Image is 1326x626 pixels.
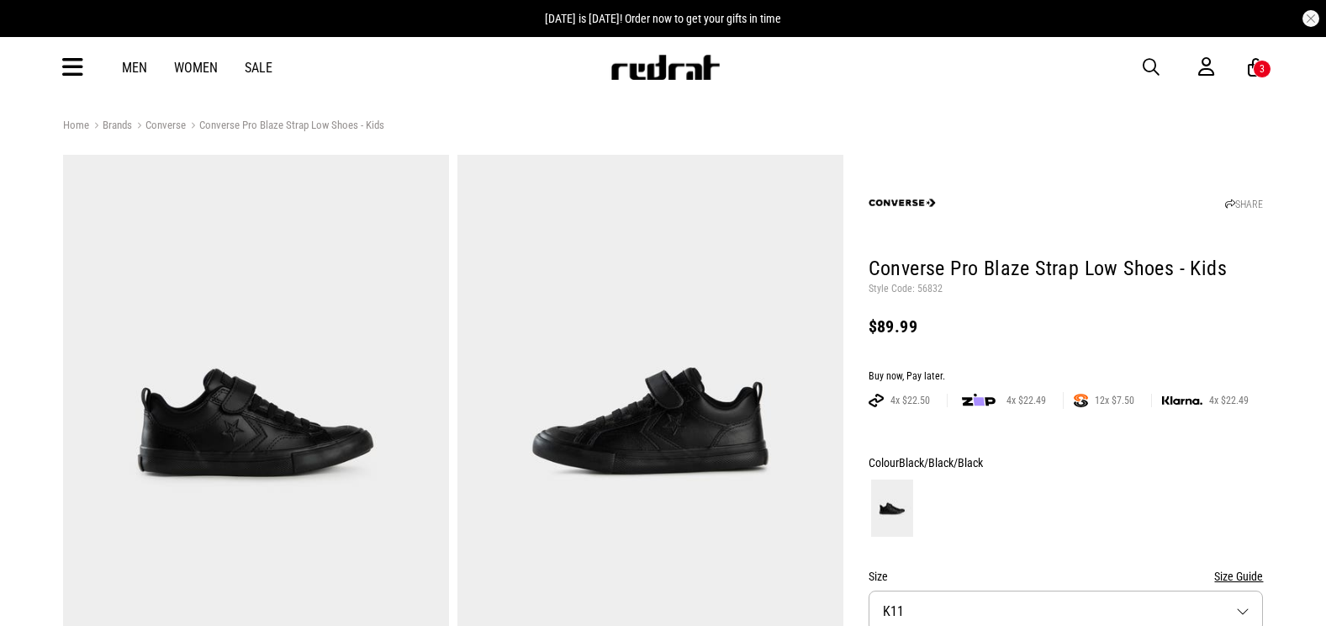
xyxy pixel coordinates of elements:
[869,256,1264,283] h1: Converse Pro Blaze Strap Low Shoes - Kids
[869,453,1264,473] div: Colour
[883,603,904,619] span: K11
[122,60,147,76] a: Men
[1260,63,1265,75] div: 3
[869,283,1264,296] p: Style Code: 56832
[1214,566,1263,586] button: Size Guide
[884,394,937,407] span: 4x $22.50
[871,480,913,537] img: Black/Black/Black
[1162,396,1202,406] img: KLARNA
[1074,394,1088,407] img: SPLITPAY
[869,316,1264,337] div: $89.99
[245,60,272,76] a: Sale
[63,119,89,131] a: Home
[962,392,996,409] img: zip
[869,169,936,236] img: Converse
[869,566,1264,586] div: Size
[869,370,1264,384] div: Buy now, Pay later.
[1202,394,1255,407] span: 4x $22.49
[1225,199,1263,210] a: SHARE
[610,55,721,80] img: Redrat logo
[1248,59,1264,77] a: 3
[132,119,186,135] a: Converse
[186,119,384,135] a: Converse Pro Blaze Strap Low Shoes - Kids
[174,60,218,76] a: Women
[869,394,884,407] img: AFTERPAY
[89,119,132,135] a: Brands
[1088,394,1141,407] span: 12x $7.50
[545,12,781,25] span: [DATE] is [DATE]! Order now to get your gifts in time
[899,456,983,469] span: Black/Black/Black
[1000,394,1053,407] span: 4x $22.49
